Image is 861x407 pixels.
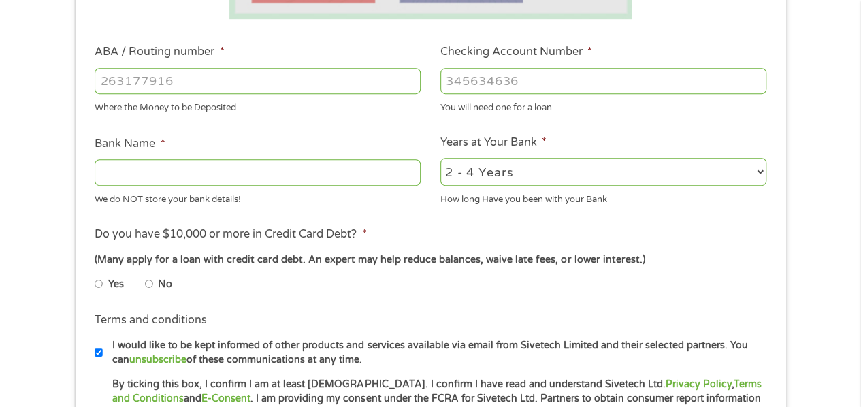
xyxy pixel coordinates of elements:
[95,68,421,94] input: 263177916
[440,135,547,150] label: Years at Your Bank
[129,354,186,365] a: unsubscribe
[95,227,366,242] label: Do you have $10,000 or more in Credit Card Debt?
[103,338,770,368] label: I would like to be kept informed of other products and services available via email from Sivetech...
[95,313,207,327] label: Terms and conditions
[95,137,165,151] label: Bank Name
[440,97,766,115] div: You will need one for a loan.
[95,45,224,59] label: ABA / Routing number
[95,253,766,267] div: (Many apply for a loan with credit card debt. An expert may help reduce balances, waive late fees...
[440,188,766,206] div: How long Have you been with your Bank
[440,45,592,59] label: Checking Account Number
[440,68,766,94] input: 345634636
[201,393,250,404] a: E-Consent
[108,277,124,292] label: Yes
[665,378,731,390] a: Privacy Policy
[158,277,172,292] label: No
[95,97,421,115] div: Where the Money to be Deposited
[95,188,421,206] div: We do NOT store your bank details!
[112,378,761,404] a: Terms and Conditions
